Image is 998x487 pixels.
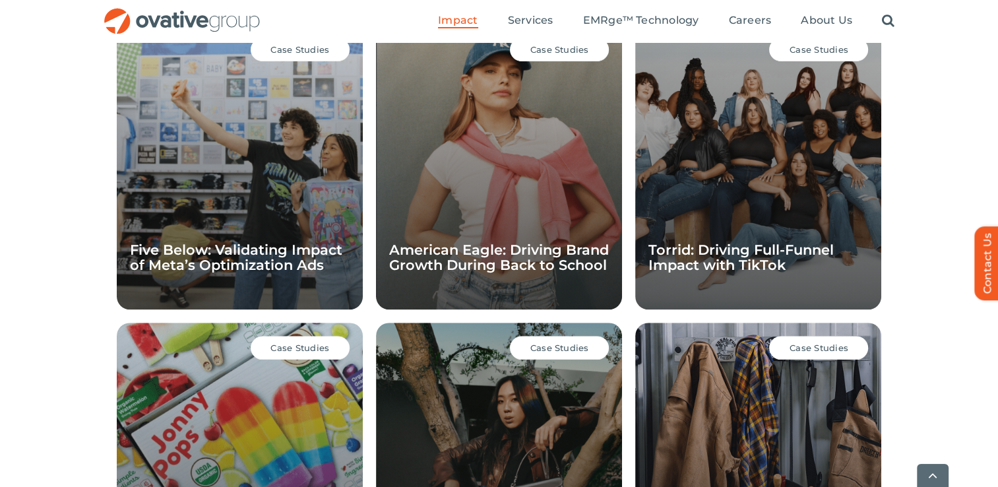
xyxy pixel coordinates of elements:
[729,14,772,27] span: Careers
[103,7,261,19] a: OG_Full_horizontal_RGB
[508,14,553,27] span: Services
[389,242,609,273] a: American Eagle: Driving Brand Growth During Back to School
[130,242,342,273] a: Five Below: Validating Impact of Meta’s Optimization Ads
[882,14,894,28] a: Search
[438,14,478,27] span: Impact
[801,14,852,27] span: About Us
[801,14,852,28] a: About Us
[582,14,699,27] span: EMRge™ Technology
[582,14,699,28] a: EMRge™ Technology
[438,14,478,28] a: Impact
[729,14,772,28] a: Careers
[648,242,834,273] a: Torrid: Driving Full-Funnel Impact with TikTok
[508,14,553,28] a: Services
